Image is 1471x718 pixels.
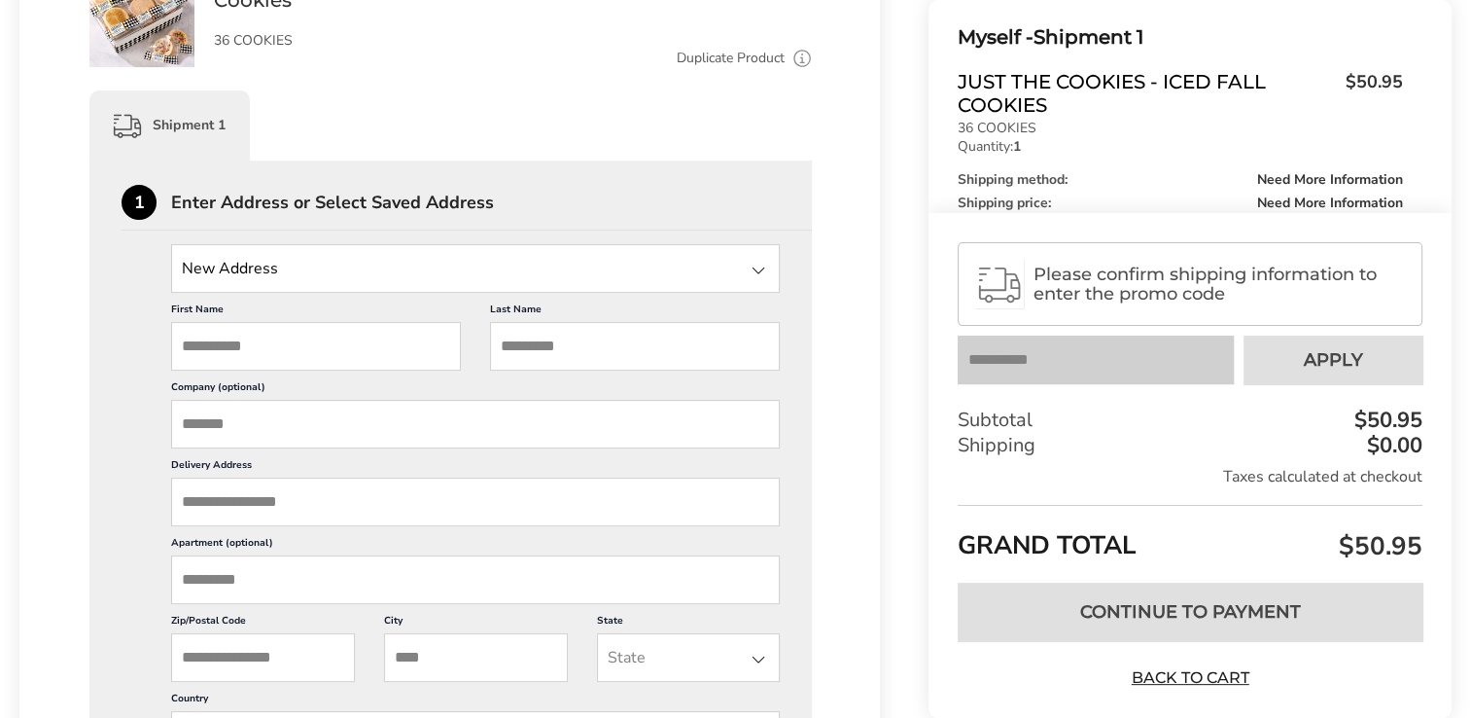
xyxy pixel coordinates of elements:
[214,34,489,48] p: 36 COOKIES
[958,70,1336,117] span: Just the Cookies - Iced Fall Cookies
[1336,70,1403,112] span: $50.95
[171,614,355,633] label: Zip/Postal Code
[1349,410,1422,431] div: $50.95
[958,173,1403,187] div: Shipping method:
[958,197,1403,210] div: Shipping price:
[171,633,355,682] input: ZIP
[1122,667,1258,689] a: Back to Cart
[1257,173,1403,187] span: Need More Information
[490,322,780,371] input: Last Name
[958,122,1403,135] p: 36 COOKIES
[958,70,1403,117] a: Just the Cookies - Iced Fall Cookies$50.95
[958,505,1422,568] div: GRAND TOTAL
[89,90,250,161] div: Shipment 1
[1033,265,1405,304] span: Please confirm shipping information to enter the promo code
[958,408,1422,433] div: Subtotal
[958,433,1422,458] div: Shipping
[597,633,781,682] input: State
[597,614,781,633] label: State
[1304,351,1363,369] span: Apply
[171,458,780,478] label: Delivery Address
[1257,197,1403,210] span: Need More Information
[1334,529,1422,563] span: $50.95
[958,21,1403,54] div: Shipment 1
[171,194,812,211] div: Enter Address or Select Saved Address
[171,303,461,322] label: First Name
[171,400,780,449] input: Company
[677,48,785,69] a: Duplicate Product
[384,614,568,633] label: City
[490,303,780,322] label: Last Name
[122,185,157,220] div: 1
[1243,336,1422,384] button: Apply
[171,536,780,556] label: Apartment (optional)
[171,556,780,604] input: Apartment
[384,633,568,682] input: City
[171,692,780,711] label: Country
[171,244,780,293] input: State
[958,583,1422,641] button: Continue to Payment
[958,25,1033,49] span: Myself -
[171,322,461,371] input: First Name
[171,380,780,400] label: Company (optional)
[958,140,1403,154] p: Quantity:
[1013,137,1021,156] strong: 1
[171,478,780,526] input: Delivery Address
[1362,435,1422,456] div: $0.00
[958,466,1422,487] div: Taxes calculated at checkout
